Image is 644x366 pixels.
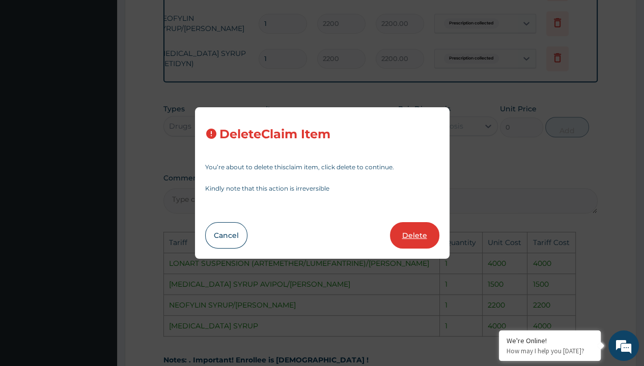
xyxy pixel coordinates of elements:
[167,5,191,29] div: Minimize live chat window
[53,57,171,70] div: Chat with us now
[219,128,330,141] h3: Delete Claim Item
[19,51,41,76] img: d_794563401_company_1708531726252_794563401
[5,252,194,287] textarea: Type your message and hit 'Enter'
[59,115,141,218] span: We're online!
[507,336,593,345] div: We're Online!
[205,164,439,170] p: You’re about to delete this claim item , click delete to continue.
[205,222,247,249] button: Cancel
[205,186,439,192] p: Kindly note that this action is irreversible
[390,222,439,249] button: Delete
[507,347,593,355] p: How may I help you today?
